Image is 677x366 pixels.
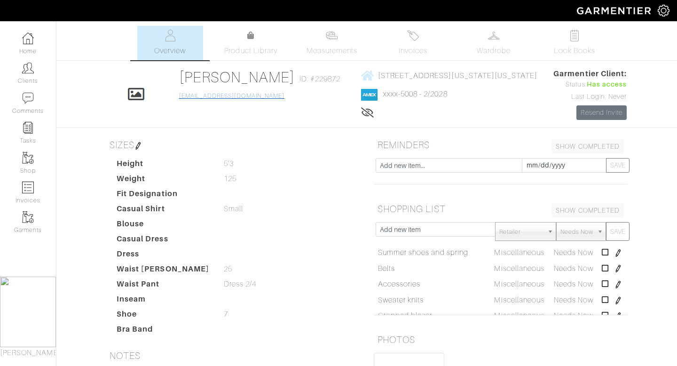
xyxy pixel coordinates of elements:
[553,92,627,102] div: Last Login: Never
[542,26,607,60] a: Look Books
[110,309,217,324] dt: Shoe
[110,188,217,203] dt: Fit Designation
[494,296,544,304] span: Miscellaneous
[137,26,203,60] a: Overview
[658,5,669,16] img: gear-icon-white-bd11855cb880d31180b6d7d6211b90ccbf57a29d726f0c71d8c61bd08dd39cc2.png
[110,158,217,173] dt: Height
[374,330,628,349] h5: PHOTOS
[614,312,622,320] img: pen-cf24a1663064a2ec1b9c1bd2387e9de7a2fa800b781884d57f21acf72779bad2.png
[554,311,593,320] span: Needs Now
[22,152,34,164] img: garments-icon-b7da505a4dc4fd61783c78ac3ca0ef83fa9d6f193b1c9dc38574b1d14d53ca28.png
[154,45,186,56] span: Overview
[614,249,622,257] img: pen-cf24a1663064a2ec1b9c1bd2387e9de7a2fa800b781884d57f21acf72779bad2.png
[587,80,627,90] span: Has access
[614,281,622,288] img: pen-cf24a1663064a2ec1b9c1bd2387e9de7a2fa800b781884d57f21acf72779bad2.png
[494,264,544,273] span: Miscellaneous
[494,248,544,257] span: Miscellaneous
[576,105,627,120] a: Resend Invite
[554,280,593,288] span: Needs Now
[569,30,581,41] img: todo-9ac3debb85659649dc8f770b8b6100bb5dab4b48dedcbae339e5042a72dfd3cc.svg
[326,30,338,41] img: measurements-466bbee1fd09ba9460f595b01e5d73f9e2bff037440d3c8f018324cb6cdf7a4a.svg
[110,173,217,188] dt: Weight
[110,233,217,248] dt: Casual Dress
[22,62,34,74] img: clients-icon-6bae9207a08558b7cb47a8932f037763ab4055f8c8b6bfacd5dc20c3e0201464.png
[551,139,624,154] a: SHOW COMPLETED
[553,68,627,80] span: Garmentier Client:
[22,182,34,193] img: orders-icon-0abe47150d42831381b5fb84f609e132dff9fe21cb692f30cb5eec754e2cba89.png
[110,324,217,339] dt: Bra Band
[560,223,593,241] span: Needs Now
[380,26,446,60] a: Invoices
[461,26,527,60] a: Wardrobe
[179,93,284,99] a: [EMAIL_ADDRESS][DOMAIN_NAME]
[307,45,358,56] span: Measurements
[134,142,142,150] img: pen-cf24a1663064a2ec1b9c1bd2387e9de7a2fa800b781884d57f21acf72779bad2.png
[407,30,419,41] img: orders-27d20c2124de7fd6de4e0e44c1d41de31381a507db9b33961299e4e07d508b8c.svg
[572,2,658,19] img: garmentier-logo-header-white-b43fb05a5012e4ada735d5af1a66efaba907eab6374d6393d1fbf88cb4ef424d.png
[299,26,365,60] a: Measurements
[499,223,543,241] span: Retailer
[361,70,538,81] a: [STREET_ADDRESS][US_STATE][US_STATE]
[494,280,544,288] span: Miscellaneous
[224,309,228,320] span: 7
[494,311,544,320] span: Miscellaneous
[374,135,628,154] h5: REMINDERS
[553,80,627,90] div: Status:
[224,263,232,275] span: 25
[106,135,360,154] h5: SIZES
[554,296,593,304] span: Needs Now
[606,222,630,241] button: SAVE
[376,158,522,173] input: Add new item...
[614,297,622,304] img: pen-cf24a1663064a2ec1b9c1bd2387e9de7a2fa800b781884d57f21acf72779bad2.png
[22,122,34,134] img: reminder-icon-8004d30b9f0a5d33ae49ab947aed9ed385cf756f9e5892f1edd6e32f2345188e.png
[224,158,234,169] span: 5’3
[22,211,34,223] img: garments-icon-b7da505a4dc4fd61783c78ac3ca0ef83fa9d6f193b1c9dc38574b1d14d53ca28.png
[378,263,395,274] a: Belts
[179,69,295,86] a: [PERSON_NAME]
[224,278,256,290] span: Dress 2/4
[22,92,34,104] img: comment-icon-a0a6a9ef722e966f86d9cbdc48e553b5cf19dbc54f86b18d962a5391bc8f6eb6.png
[110,248,217,263] dt: Dress
[106,346,360,365] h5: NOTES
[299,73,340,85] span: ID: #229872
[110,278,217,294] dt: Waist Pant
[551,203,624,218] a: SHOW COMPLETED
[224,173,236,184] span: 125
[110,263,217,278] dt: Waist [PERSON_NAME]
[383,90,448,98] a: xxxx-5008 - 2/2028
[22,32,34,44] img: dashboard-icon-dbcd8f5a0b271acd01030246c82b418ddd0df26cd7fceb0bd07c9910d44c42f6.png
[376,222,496,237] input: Add new item
[224,203,243,215] span: Small
[361,89,378,101] img: american_express-1200034d2e149cdf2cc7894a33a747db654cf6f8355cb502592f1d228b2ac700.png
[224,45,277,56] span: Product Library
[378,310,433,321] a: Cropped blazer
[606,158,630,173] button: SAVE
[374,199,628,218] h5: SHOPPING LIST
[399,45,427,56] span: Invoices
[164,30,176,41] img: basicinfo-40fd8af6dae0f16599ec9e87c0ef1c0a1fdea2edbe929e3d69a839185d80c458.svg
[110,203,217,218] dt: Casual Shirt
[110,294,217,309] dt: Inseam
[554,45,596,56] span: Look Books
[218,30,284,56] a: Product Library
[378,294,424,306] a: Sweater knits
[110,218,217,233] dt: Blouse
[378,71,538,80] span: [STREET_ADDRESS][US_STATE][US_STATE]
[488,30,500,41] img: wardrobe-487a4870c1b7c33e795ec22d11cfc2ed9d08956e64fb3008fe2437562e282088.svg
[378,278,421,290] a: Accessories
[554,264,593,273] span: Needs Now
[378,247,468,258] a: Summer shoes and spring
[614,265,622,272] img: pen-cf24a1663064a2ec1b9c1bd2387e9de7a2fa800b781884d57f21acf72779bad2.png
[477,45,511,56] span: Wardrobe
[554,248,593,257] span: Needs Now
